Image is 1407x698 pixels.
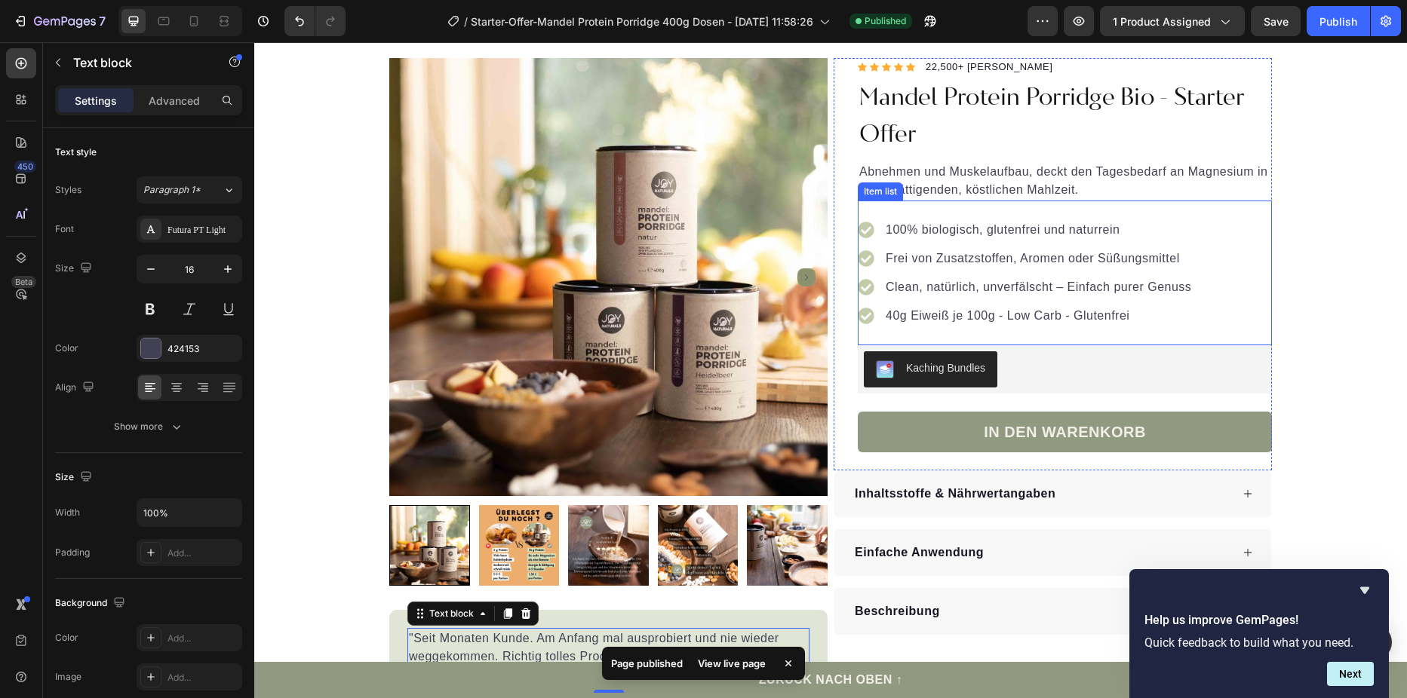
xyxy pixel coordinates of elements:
[505,629,648,647] p: ZURÜCK NACH OBEN ↑
[543,226,561,244] button: Carousel Next Arrow
[75,93,117,109] p: Settings
[114,419,184,434] div: Show more
[671,17,798,32] p: 22,500+ [PERSON_NAME]
[631,236,937,254] p: Clean, natürlich, unverfälscht – Einfach purer Genuss
[607,142,646,156] div: Item list
[601,501,730,519] p: Einfache Anwendung
[610,309,743,345] button: Kaching Bundles
[604,35,1018,113] h1: Mandel Protein Porridge Bio - Starter Offer
[6,6,112,36] button: 7
[55,145,97,159] div: Text style
[631,207,937,225] p: Frei von Zusatzstoffen, Aromen oder Süßungsmittel
[55,378,97,398] div: Align
[55,341,78,355] div: Color
[1251,6,1301,36] button: Save
[137,176,242,204] button: Paragraph 1*
[1264,15,1289,28] span: Save
[55,631,78,644] div: Color
[225,463,306,543] img: Überlegst du noch ob Mandel Protein Porridge oder leere Kohlenhydrate?
[1144,581,1374,686] div: Help us improve GemPages!
[631,265,937,283] p: 40g Eiweiß je 100g - Low Carb - Glutenfrei
[149,93,200,109] p: Advanced
[730,378,892,401] div: IN DEN WARENKORB
[1144,611,1374,629] h2: Help us improve GemPages!
[1144,635,1374,650] p: Quick feedback to build what you need.
[55,413,242,440] button: Show more
[689,653,775,674] div: View live page
[55,546,90,559] div: Padding
[629,205,939,228] div: Rich Text Editor. Editing area: main
[471,14,813,29] span: Starter-Offer-Mandel Protein Porridge 400g Dosen - [DATE] 11:58:26
[55,506,80,519] div: Width
[172,565,223,578] div: Text block
[1307,6,1370,36] button: Publish
[865,14,906,28] span: Published
[631,179,937,197] p: 100% biologisch, glutenfrei und naturrein
[143,183,201,197] span: Paragraph 1*
[622,318,640,336] img: KachingBundles.png
[1113,14,1211,29] span: 1 product assigned
[73,54,201,72] p: Text block
[14,161,36,173] div: 450
[99,12,106,30] p: 7
[254,42,1407,698] iframe: Design area
[55,222,74,236] div: Font
[611,656,683,671] p: Page published
[167,223,238,237] div: Futura PT Light
[167,342,238,356] div: 424153
[11,276,36,288] div: Beta
[629,262,939,285] div: Rich Text Editor. Editing area: main
[1327,662,1374,686] button: Next question
[137,499,241,526] input: Auto
[284,6,346,36] div: Undo/Redo
[55,259,95,279] div: Size
[55,183,81,197] div: Styles
[167,632,238,645] div: Add...
[605,121,1016,157] p: Abnehmen und Muskelaufbau, deckt den Tagesbedarf an Magnesium in einer sättigenden, köstlichen Ma...
[505,629,648,647] div: Rich Text Editor. Editing area: main
[604,369,1018,410] button: IN DEN WARENKORB
[55,593,128,614] div: Background
[464,14,468,29] span: /
[1319,14,1357,29] div: Publish
[155,587,554,641] p: "Seit Monaten Kunde. Am Anfang mal ausprobiert und nie wieder weggekommen. Richtig tolles Produkt...
[167,546,238,560] div: Add...
[404,463,484,543] img: Essentielle Mineralstoffe im Mandel Protein Porridge von Joy Naturals
[153,586,555,643] div: Rich Text Editor. Editing area: main
[167,671,238,684] div: Add...
[601,560,686,578] p: Beschreibung
[629,176,939,199] div: Rich Text Editor. Editing area: main
[601,442,801,461] p: Inhaltsstoffe & Nährwertangaben
[1100,6,1245,36] button: 1 product assigned
[55,467,95,488] div: Size
[55,670,81,684] div: Image
[629,234,939,256] div: Rich Text Editor. Editing area: main
[652,318,731,334] div: Kaching Bundles
[314,463,395,543] img: Kundenfeedback zu Mandel Protein Porridge
[1356,581,1374,599] button: Hide survey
